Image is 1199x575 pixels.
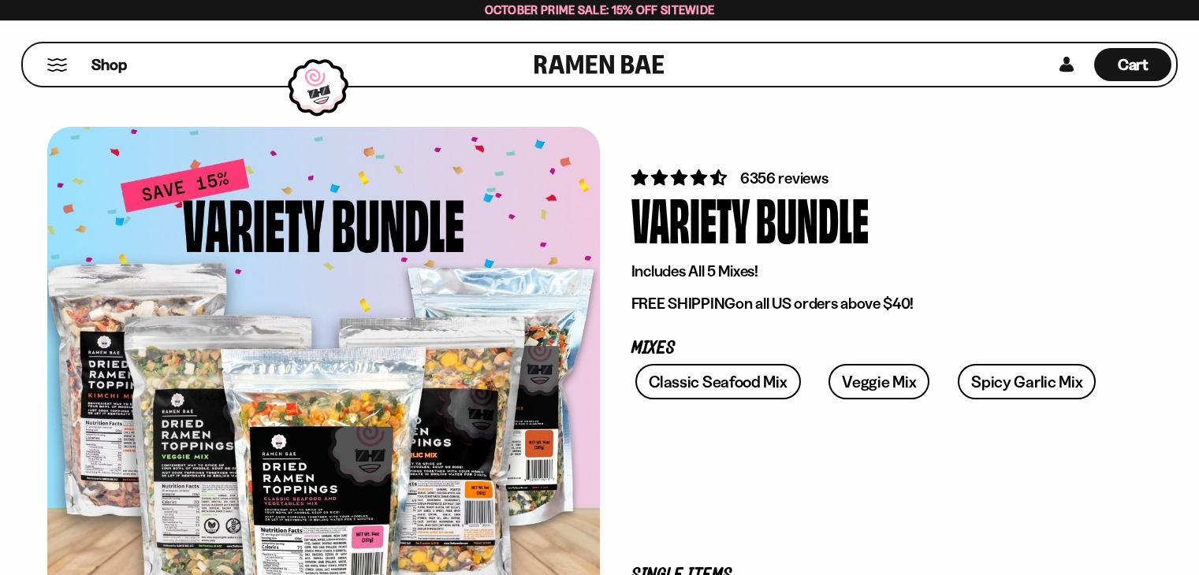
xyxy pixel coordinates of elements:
[635,364,800,399] a: Classic Seafood Mix
[958,364,1096,399] a: Spicy Garlic Mix
[91,54,127,76] span: Shop
[91,48,127,81] a: Shop
[740,169,829,187] span: 6356 reviews
[485,2,715,17] span: October Prime Sale: 15% off Sitewide
[631,294,1120,313] p: on all US orders above $40!
[1094,43,1171,86] div: Cart
[631,262,1120,281] p: Includes All 5 Mixes!
[756,189,869,248] div: Bundle
[631,341,1120,356] p: Mixes
[1118,55,1149,74] span: Cart
[829,364,929,399] a: Veggie Mix
[631,168,730,187] span: 4.63 stars
[631,294,735,313] strong: FREE SHIPPING
[47,58,68,72] button: Mobile Menu Trigger
[631,189,750,248] div: Variety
